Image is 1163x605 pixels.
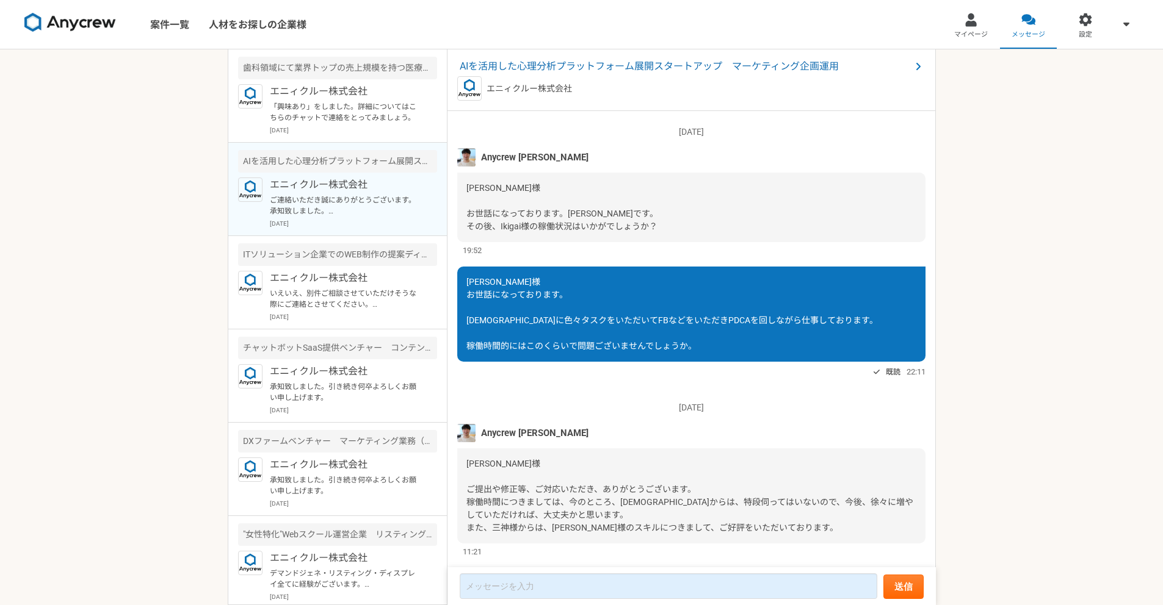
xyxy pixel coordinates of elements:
[270,195,421,217] p: ご連絡いただき誠にありがとうございます。 承知致しました。 引き続きご期待に添えるように精進して参ります。何卒よろしくお願い申し上げます。
[954,30,988,40] span: マイページ
[24,13,116,32] img: 8DqYSo04kwAAAAASUVORK5CYII=
[270,592,437,601] p: [DATE]
[457,148,476,166] img: %E3%83%95%E3%82%9A%E3%83%AD%E3%83%95%E3%82%A3%E3%83%BC%E3%83%AB%E7%94%BB%E5%83%8F%E3%81%AE%E3%82%...
[238,430,437,453] div: DXファームベンチャー マーケティング業務（クリエイティブと施策実施サポート）
[238,551,263,575] img: logo_text_blue_01.png
[460,59,911,74] span: AIを活用した心理分析プラットフォーム展開スタートアップ マーケティング企画運用
[457,76,482,101] img: logo_text_blue_01.png
[238,337,437,359] div: チャットボットSaaS提供ベンチャー コンテンツマーケター
[270,126,437,135] p: [DATE]
[481,151,589,164] span: Anycrew [PERSON_NAME]
[238,84,263,109] img: logo_text_blue_01.png
[238,177,263,202] img: logo_text_blue_01.png
[270,551,421,565] p: エニィクルー株式会社
[270,457,421,472] p: エニィクルー株式会社
[270,271,421,285] p: エニィクルー株式会社
[481,426,589,440] span: Anycrew [PERSON_NAME]
[270,84,421,99] p: エニィクルー株式会社
[238,150,437,173] div: AIを活用した心理分析プラットフォーム展開スタートアップ マーケティング企画運用
[466,459,913,532] span: [PERSON_NAME]様 ご提出や修正等、ご対応いただき、ありがとうございます。 稼働時間につきましては、今のところ、[DEMOGRAPHIC_DATA]からは、特段伺ってはいないので、今後...
[270,288,421,310] p: いえいえ、別件ご相談させていただけそうな際にご連絡とさせてください。 よろしくお願いいたします。
[907,366,926,378] span: 22:11
[457,424,476,442] img: %E3%83%95%E3%82%9A%E3%83%AD%E3%83%95%E3%82%A3%E3%83%BC%E3%83%AB%E7%94%BB%E5%83%8F%E3%81%AE%E3%82%...
[270,406,437,415] p: [DATE]
[270,568,421,590] p: デマンドジェネ・リスティング・ディスプレイ全てに経験がございます。 よろしくお願い致します。
[270,364,421,379] p: エニィクルー株式会社
[463,546,482,557] span: 11:21
[270,219,437,228] p: [DATE]
[270,312,437,321] p: [DATE]
[1012,30,1045,40] span: メッセージ
[238,243,437,266] div: ITソリューション企業でのWEB制作の提案ディレクション対応ができる人材を募集
[883,575,924,599] button: 送信
[457,126,926,138] p: [DATE]
[457,401,926,414] p: [DATE]
[238,57,437,79] div: 歯科領域にて業界トップの売上規模を持つ医療法人 マーケティングアドバイザー
[270,101,421,123] p: 「興味あり」をしました。詳細についてはこちらのチャットで連絡をとってみましょう。
[270,474,421,496] p: 承知致しました。引き続き何卒よろしくお願い申し上げます。
[270,499,437,508] p: [DATE]
[487,82,572,95] p: エニィクルー株式会社
[238,523,437,546] div: "女性特化"Webスクール運営企業 リスティング広告運用
[238,457,263,482] img: logo_text_blue_01.png
[238,364,263,388] img: logo_text_blue_01.png
[1079,30,1092,40] span: 設定
[270,381,421,403] p: 承知致しました。引き続き何卒よろしくお願い申し上げます。
[238,271,263,295] img: logo_text_blue_01.png
[466,183,658,231] span: [PERSON_NAME]様 お世話になっております。[PERSON_NAME]です。 その後、Ikigai様の稼働状況はいかがでしょうか？
[463,245,482,256] span: 19:52
[886,365,900,379] span: 既読
[466,277,878,351] span: [PERSON_NAME]様 お世話になっております。 [DEMOGRAPHIC_DATA]に色々タスクをいただいてFBなどをいただきPDCAを回しながら仕事しております。 稼働時間的にはこのく...
[270,177,421,192] p: エニィクルー株式会社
